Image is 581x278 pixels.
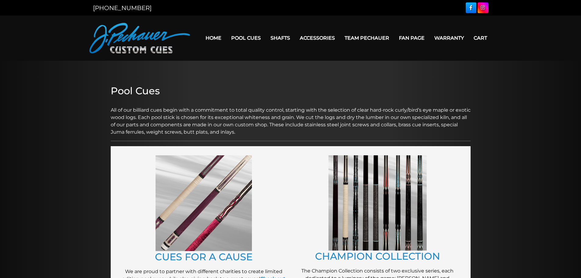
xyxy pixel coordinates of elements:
[266,30,295,46] a: Shafts
[93,4,152,12] a: [PHONE_NUMBER]
[469,30,492,46] a: Cart
[201,30,226,46] a: Home
[155,251,253,263] a: CUES FOR A CAUSE
[429,30,469,46] a: Warranty
[340,30,394,46] a: Team Pechauer
[394,30,429,46] a: Fan Page
[111,99,471,136] p: All of our billiard cues begin with a commitment to total quality control, starting with the sele...
[315,250,440,262] a: CHAMPION COLLECTION
[111,85,471,97] h2: Pool Cues
[226,30,266,46] a: Pool Cues
[89,23,190,53] img: Pechauer Custom Cues
[295,30,340,46] a: Accessories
